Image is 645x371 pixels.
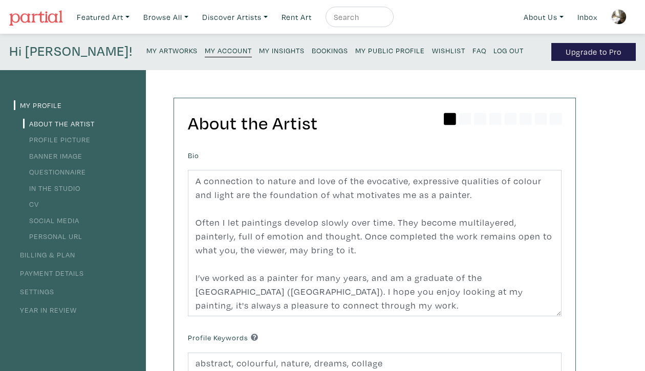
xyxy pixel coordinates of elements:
[14,268,84,278] a: Payment Details
[277,7,316,28] a: Rent Art
[14,305,77,315] a: Year in Review
[72,7,134,28] a: Featured Art
[611,9,627,25] img: phpThumb.php
[355,43,425,57] a: My Public Profile
[472,46,486,55] small: FAQ
[23,151,82,161] a: Banner Image
[493,43,524,57] a: Log Out
[23,183,80,193] a: In the Studio
[432,43,465,57] a: Wishlist
[14,100,62,110] a: My Profile
[23,167,86,177] a: Questionnaire
[23,119,95,128] a: About the Artist
[14,250,75,259] a: Billing & Plan
[259,43,305,57] a: My Insights
[333,11,384,24] input: Search
[146,43,198,57] a: My Artworks
[472,43,486,57] a: FAQ
[573,7,602,28] a: Inbox
[23,231,82,241] a: Personal URL
[139,7,193,28] a: Browse All
[14,287,54,296] a: Settings
[23,135,91,144] a: Profile Picture
[551,43,636,61] a: Upgrade to Pro
[23,215,79,225] a: Social Media
[188,150,199,161] label: Bio
[9,43,133,61] h4: Hi [PERSON_NAME]!
[205,46,252,55] small: My Account
[519,7,568,28] a: About Us
[198,7,272,28] a: Discover Artists
[146,46,198,55] small: My Artworks
[205,43,252,57] a: My Account
[312,46,348,55] small: Bookings
[312,43,348,57] a: Bookings
[493,46,524,55] small: Log Out
[432,46,465,55] small: Wishlist
[188,112,562,134] h2: About the Artist
[259,46,305,55] small: My Insights
[355,46,425,55] small: My Public Profile
[23,199,39,209] a: CV
[188,332,258,343] label: Profile Keywords
[188,170,562,316] textarea: A connection to nature and love of the evocative, expressive qualities of colour and light are th...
